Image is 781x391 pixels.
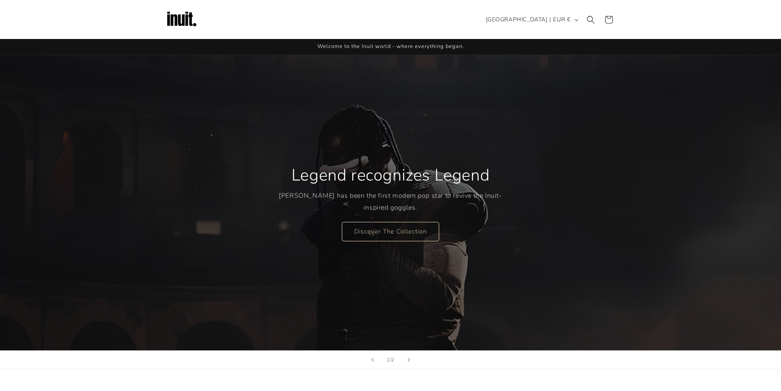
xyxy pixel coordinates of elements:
[486,15,571,24] span: [GEOGRAPHIC_DATA] | EUR €
[364,351,382,369] button: Previous slide
[165,3,198,36] img: Inuit Logo
[390,356,392,364] span: /
[391,356,394,364] span: 2
[481,12,582,27] button: [GEOGRAPHIC_DATA] | EUR €
[317,43,464,50] span: Welcome to the Inuit world - where everything began.
[342,222,439,241] a: Discover The Collection
[165,39,616,55] div: Announcement
[279,190,502,214] p: [PERSON_NAME] has been the first modern pop star to revive the Inuit-inspired goggles.
[291,165,490,186] h2: Legend recognizes Legend
[387,356,390,364] span: 1
[582,11,600,29] summary: Search
[400,351,418,369] button: Next slide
